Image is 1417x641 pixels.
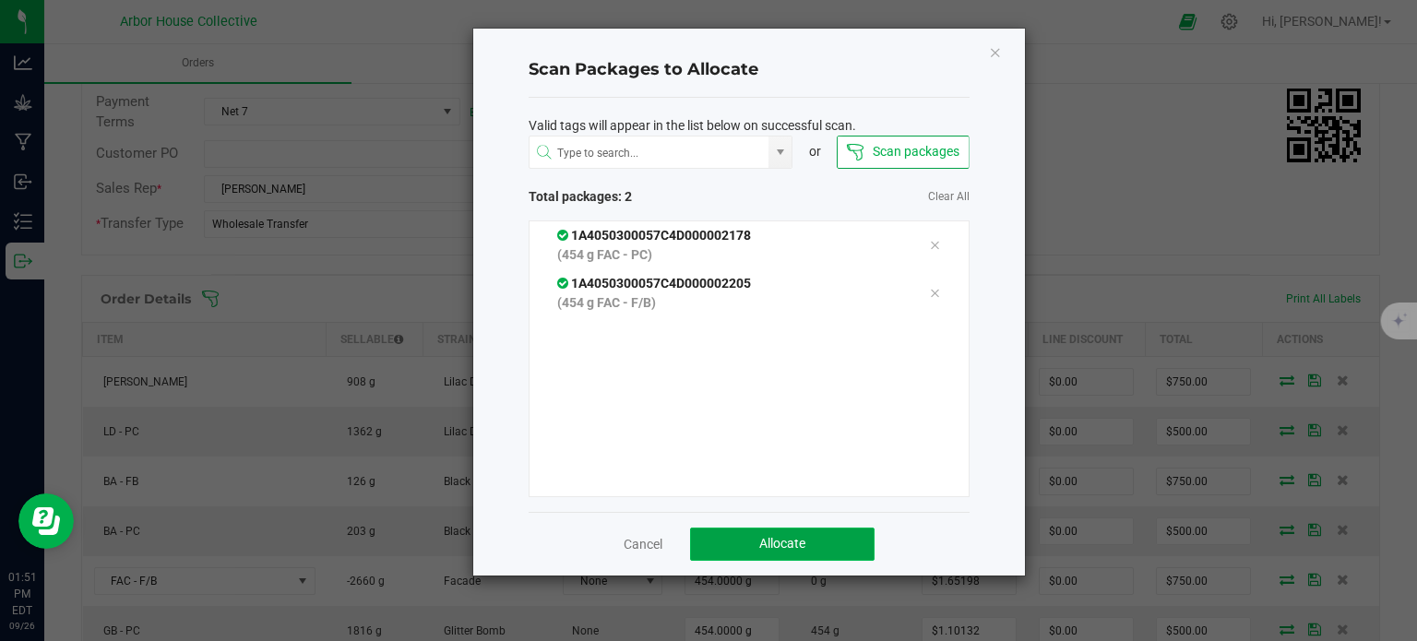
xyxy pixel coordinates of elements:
button: Allocate [690,528,875,561]
span: In Sync [557,276,571,291]
a: Clear All [928,189,970,205]
div: or [792,142,837,161]
h4: Scan Packages to Allocate [529,58,970,82]
span: 1A4050300057C4D000002205 [557,276,751,291]
iframe: Resource center [18,493,74,549]
p: (454 g FAC - F/B) [557,293,902,313]
p: (454 g FAC - PC) [557,245,902,265]
div: Remove tag [915,234,954,256]
span: Valid tags will appear in the list below on successful scan. [529,116,856,136]
span: In Sync [557,228,571,243]
input: NO DATA FOUND [530,137,769,170]
span: Allocate [759,536,805,551]
span: Total packages: 2 [529,187,749,207]
button: Close [989,41,1002,63]
button: Scan packages [837,136,969,169]
div: Remove tag [915,282,954,304]
span: 1A4050300057C4D000002178 [557,228,751,243]
a: Cancel [624,535,662,553]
